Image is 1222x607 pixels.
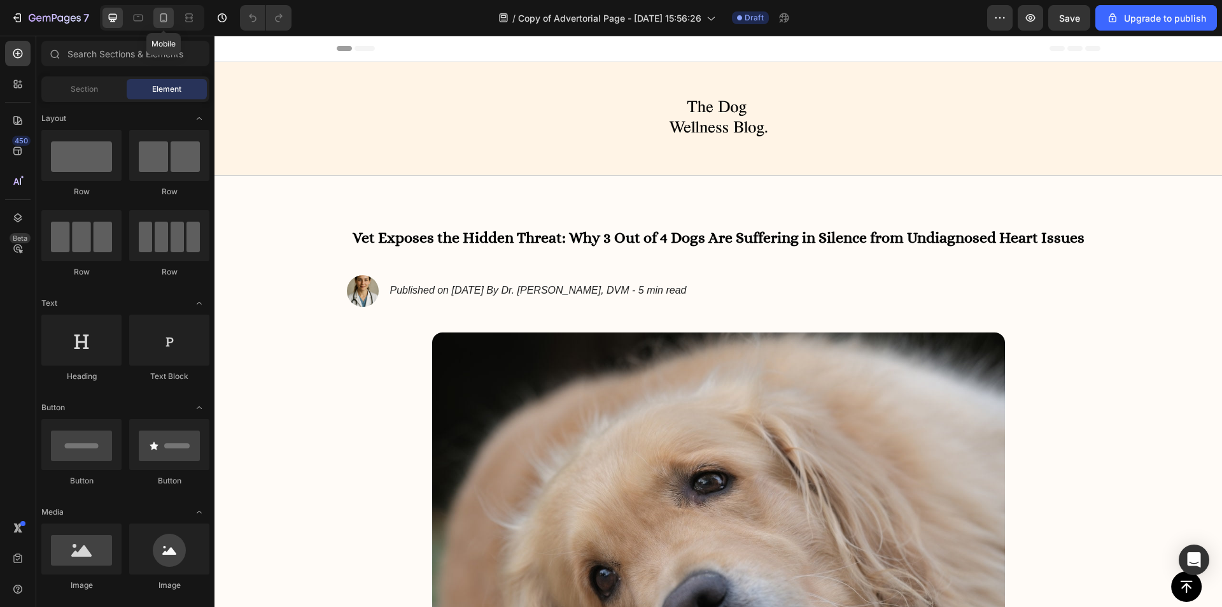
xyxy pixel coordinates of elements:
div: Beta [10,233,31,243]
div: Open Intercom Messenger [1179,545,1209,575]
span: Draft [745,12,764,24]
button: Upgrade to publish [1095,5,1217,31]
span: Toggle open [189,293,209,313]
span: Element [152,83,181,95]
iframe: Design area [214,36,1222,607]
span: Media [41,506,64,518]
span: Layout [41,113,66,124]
span: Button [41,402,65,413]
div: Undo/Redo [240,5,291,31]
div: 450 [12,136,31,146]
p: 7 [83,10,89,25]
button: 7 [5,5,95,31]
div: Image [41,580,122,591]
span: Toggle open [189,502,209,522]
span: / [512,11,516,25]
div: Row [41,186,122,197]
div: Row [41,266,122,278]
span: Toggle open [189,397,209,418]
div: Image [129,580,209,591]
span: Section [71,83,98,95]
input: Search Sections & Elements [41,41,209,66]
div: Button [129,475,209,487]
span: Text [41,297,57,309]
span: Save [1059,13,1080,24]
div: Row [129,266,209,278]
div: Text Block [129,371,209,382]
div: Upgrade to publish [1106,11,1206,25]
div: Heading [41,371,122,382]
button: Save [1048,5,1090,31]
div: Button [41,475,122,487]
div: Row [129,186,209,197]
span: Copy of Advertorial Page - [DATE] 15:56:26 [518,11,701,25]
span: Toggle open [189,108,209,129]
